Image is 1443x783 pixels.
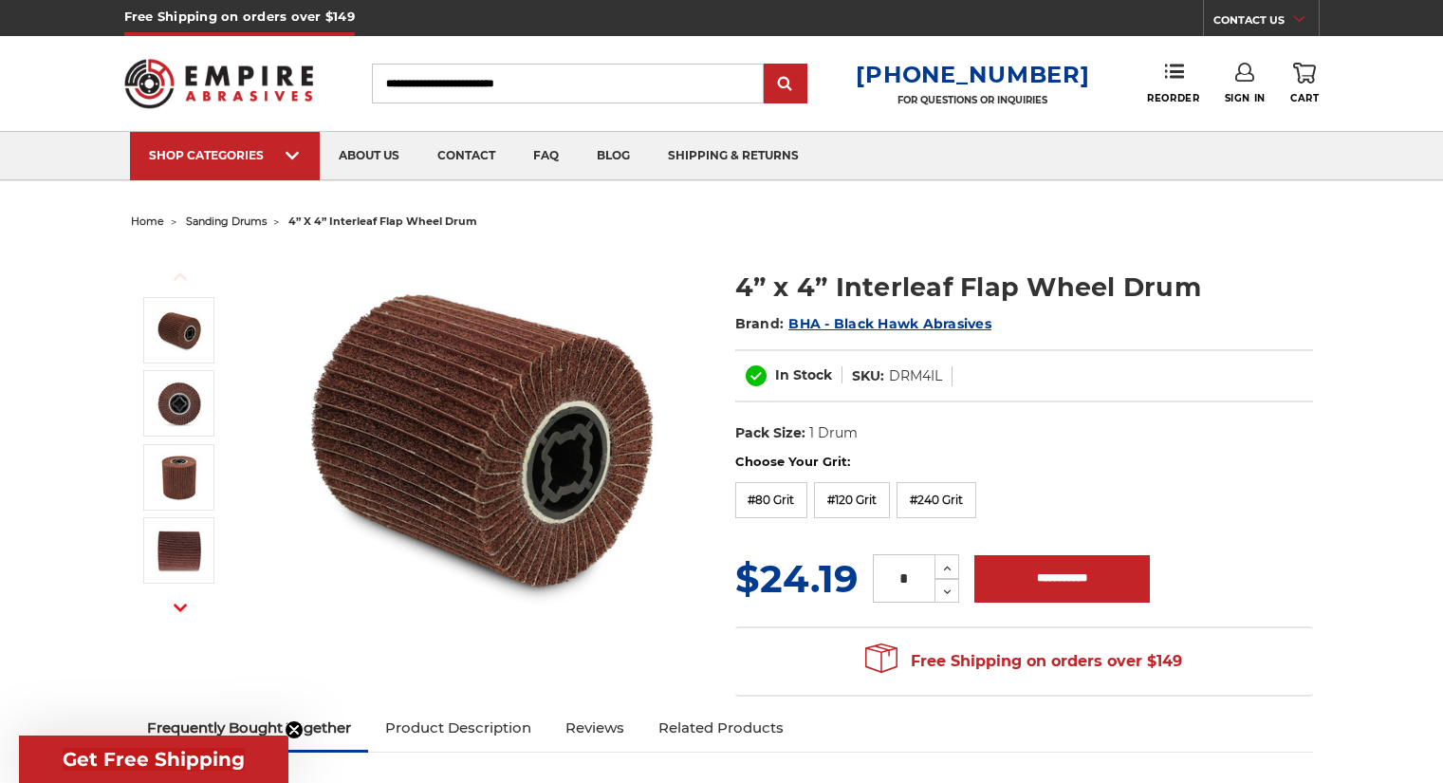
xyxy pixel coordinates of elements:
[156,380,203,427] img: 4 inch interleaf flap wheel quad key arbor
[418,132,514,180] a: contact
[735,315,785,332] span: Brand:
[856,94,1089,106] p: FOR QUESTIONS OR INQUIRIES
[514,132,578,180] a: faq
[124,47,314,121] img: Empire Abrasives
[157,256,203,297] button: Previous
[641,707,801,749] a: Related Products
[735,269,1313,306] h1: 4” x 4” Interleaf Flap Wheel Drum
[156,307,203,354] img: 4 inch interleaf flap wheel drum
[131,707,369,749] a: Frequently Bought Together
[1225,92,1266,104] span: Sign In
[856,61,1089,88] a: [PHONE_NUMBER]
[735,453,1313,472] label: Choose Your Grit:
[63,748,245,771] span: Get Free Shipping
[767,65,805,103] input: Submit
[293,249,673,628] img: 4 inch interleaf flap wheel drum
[809,423,858,443] dd: 1 Drum
[285,720,304,739] button: Close teaser
[1147,92,1199,104] span: Reorder
[1213,9,1319,36] a: CONTACT US
[788,315,991,332] a: BHA - Black Hawk Abrasives
[735,423,805,443] dt: Pack Size:
[157,587,203,627] button: Next
[649,132,818,180] a: shipping & returns
[1147,63,1199,103] a: Reorder
[889,366,942,386] dd: DRM4IL
[852,366,884,386] dt: SKU:
[548,707,641,749] a: Reviews
[1290,92,1319,104] span: Cart
[578,132,649,180] a: blog
[320,132,418,180] a: about us
[775,366,832,383] span: In Stock
[288,214,477,228] span: 4” x 4” interleaf flap wheel drum
[1290,63,1319,104] a: Cart
[865,643,1182,680] span: Free Shipping on orders over $149
[735,555,858,602] span: $24.19
[156,527,203,574] img: 4” x 4” Interleaf Flap Wheel Drum
[131,214,164,228] a: home
[368,707,548,749] a: Product Description
[19,736,288,783] div: Get Free ShippingClose teaser
[149,148,301,162] div: SHOP CATEGORIES
[156,454,203,501] img: 4 inch flap wheel surface conditioning combo
[186,214,267,228] a: sanding drums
